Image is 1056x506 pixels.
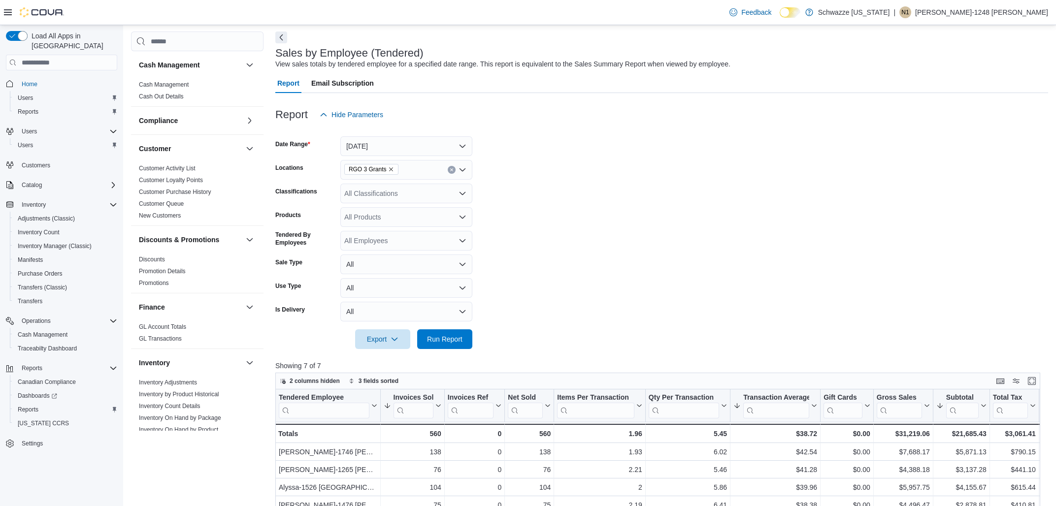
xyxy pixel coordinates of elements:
[10,375,121,389] button: Canadian Compliance
[6,72,117,476] nav: Complex example
[131,253,264,293] div: Discounts & Promotions
[780,7,800,18] input: Dark Mode
[448,166,456,174] button: Clear input
[10,239,121,253] button: Inventory Manager (Classic)
[279,393,369,403] div: Tendered Employee
[649,446,727,458] div: 6.02
[946,393,979,403] div: Subtotal
[557,428,642,440] div: 1.96
[139,177,203,184] a: Customer Loyalty Points
[448,446,502,458] div: 0
[22,161,50,169] span: Customers
[139,256,165,263] a: Discounts
[448,464,502,476] div: 0
[139,93,184,100] span: Cash Out Details
[18,315,117,327] span: Operations
[276,375,344,387] button: 2 columns hidden
[14,343,117,354] span: Traceabilty Dashboard
[14,226,64,238] a: Inventory Count
[14,226,117,238] span: Inventory Count
[383,446,441,458] div: 138
[139,116,178,126] h3: Compliance
[448,393,502,418] button: Invoices Ref
[139,323,186,331] span: GL Account Totals
[18,199,50,211] button: Inventory
[649,428,727,440] div: 5.45
[18,179,46,191] button: Catalog
[2,314,121,328] button: Operations
[22,364,42,372] span: Reports
[14,254,47,266] a: Manifests
[20,7,64,17] img: Cova
[14,417,117,429] span: Washington CCRS
[824,393,870,418] button: Gift Cards
[139,255,165,263] span: Discounts
[741,7,771,17] span: Feedback
[18,270,63,278] span: Purchase Orders
[244,115,256,126] button: Compliance
[139,279,169,287] span: Promotions
[139,323,186,330] a: GL Account Totals
[244,234,256,246] button: Discounts & Promotions
[649,393,719,403] div: Qty Per Transaction
[275,140,310,148] label: Date Range
[10,105,121,119] button: Reports
[993,393,1036,418] button: Total Tax
[139,268,186,275] a: Promotion Details
[383,482,441,494] div: 104
[2,76,121,91] button: Home
[14,139,117,151] span: Users
[14,92,37,104] a: Users
[18,179,117,191] span: Catalog
[10,138,121,152] button: Users
[14,268,117,280] span: Purchase Orders
[139,235,242,245] button: Discounts & Promotions
[14,376,80,388] a: Canadian Compliance
[733,428,817,440] div: $38.72
[14,213,79,224] a: Adjustments (Classic)
[14,282,71,293] a: Transfers (Classic)
[139,267,186,275] span: Promotion Details
[139,164,196,172] span: Customer Activity List
[18,78,41,90] a: Home
[139,116,242,126] button: Compliance
[2,158,121,172] button: Customers
[824,482,870,494] div: $0.00
[448,482,502,494] div: 0
[18,126,117,137] span: Users
[557,464,642,476] div: 2.21
[18,284,67,291] span: Transfers (Classic)
[936,482,987,494] div: $4,155.67
[459,237,466,245] button: Open list of options
[139,144,171,154] h3: Customer
[279,446,377,458] div: [PERSON_NAME]-1746 [PERSON_NAME]
[18,331,67,339] span: Cash Management
[139,60,242,70] button: Cash Management
[459,213,466,221] button: Open list of options
[18,438,47,449] a: Settings
[278,428,377,440] div: Totals
[139,302,165,312] h3: Finance
[244,59,256,71] button: Cash Management
[14,404,117,415] span: Reports
[18,159,54,171] a: Customers
[993,464,1036,476] div: $441.10
[14,329,71,341] a: Cash Management
[275,32,287,43] button: Next
[340,136,472,156] button: [DATE]
[14,390,61,402] a: Dashboards
[14,329,117,341] span: Cash Management
[361,329,404,349] span: Export
[355,329,410,349] button: Export
[417,329,472,349] button: Run Report
[1026,375,1038,387] button: Enter fullscreen
[18,256,43,264] span: Manifests
[18,242,92,250] span: Inventory Manager (Classic)
[244,143,256,155] button: Customer
[139,280,169,286] a: Promotions
[139,358,170,368] h3: Inventory
[345,375,402,387] button: 3 fields sorted
[18,228,60,236] span: Inventory Count
[10,294,121,308] button: Transfers
[508,393,543,418] div: Net Sold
